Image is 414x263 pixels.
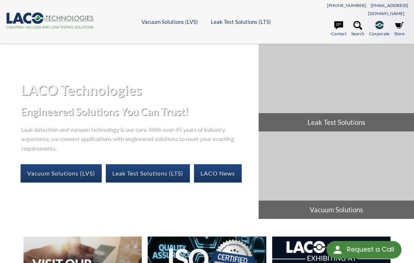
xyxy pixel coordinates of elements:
[369,30,389,37] span: Corporate
[21,81,253,99] h1: LACO Technologies
[21,164,102,183] a: Vacuum Solutions (LVS)
[141,18,198,25] a: Vacuum Solutions (LVS)
[259,201,414,219] span: Vacuum Solutions
[259,113,414,131] span: Leak Test Solutions
[21,105,253,118] h2: Engineered Solutions You Can Trust!
[259,132,414,219] a: Vacuum Solutions
[351,21,364,37] a: Search
[331,21,346,37] a: Contact
[194,164,242,183] a: LACO News
[327,241,402,259] div: Request a Call
[347,241,394,258] div: Request a Call
[368,3,408,16] a: [EMAIL_ADDRESS][DOMAIN_NAME]
[106,164,190,183] a: Leak Test Solutions (LTS)
[394,21,404,37] a: Store
[332,244,343,256] img: round button
[327,3,366,8] a: [PHONE_NUMBER]
[211,18,271,25] a: Leak Test Solutions (LTS)
[259,44,414,131] a: Leak Test Solutions
[21,124,253,152] p: Leak detection and vacuum technology is our core. With over 45 years of industry experience, we c...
